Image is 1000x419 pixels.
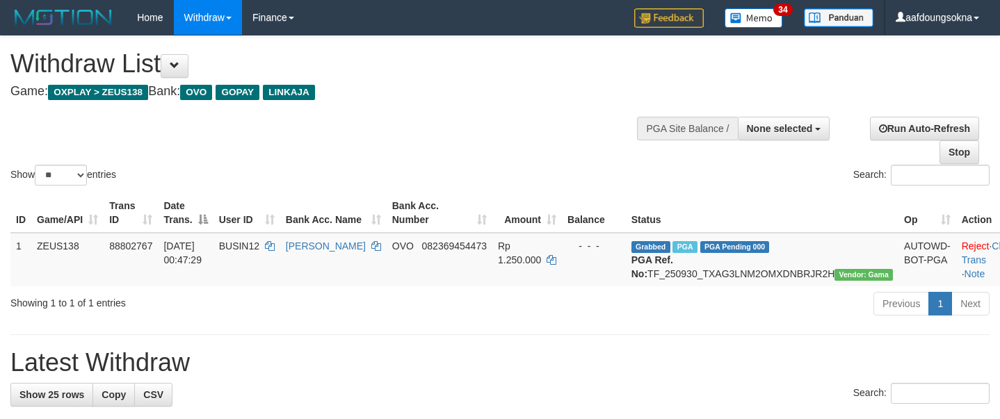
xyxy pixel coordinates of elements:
td: ZEUS138 [31,233,104,286]
span: OVO [392,240,414,252]
span: Copy [102,389,126,400]
span: CSV [143,389,163,400]
div: PGA Site Balance / [637,117,737,140]
a: Next [951,292,990,315]
th: Status [626,193,898,233]
input: Search: [891,383,990,404]
span: Marked by aafsreyleap [672,241,697,253]
span: None selected [747,123,813,134]
a: Copy [92,383,135,406]
th: Bank Acc. Name: activate to sort column ascending [280,193,387,233]
img: MOTION_logo.png [10,7,116,28]
span: 88802767 [109,240,152,252]
span: Grabbed [631,241,670,253]
button: None selected [738,117,830,140]
th: Balance [562,193,626,233]
a: Previous [873,292,929,315]
h1: Withdraw List [10,50,653,78]
span: 34 [773,3,792,16]
th: ID [10,193,31,233]
h4: Game: Bank: [10,85,653,99]
img: Button%20Memo.svg [725,8,783,28]
span: Copy 082369454473 to clipboard [422,240,487,252]
img: Feedback.jpg [634,8,704,28]
th: Amount: activate to sort column ascending [492,193,562,233]
th: Date Trans.: activate to sort column descending [158,193,213,233]
span: OXPLAY > ZEUS138 [48,85,148,100]
b: PGA Ref. No: [631,254,673,279]
img: panduan.png [804,8,873,27]
label: Show entries [10,165,116,186]
span: Show 25 rows [19,389,84,400]
div: Showing 1 to 1 of 1 entries [10,290,406,310]
th: Bank Acc. Number: activate to sort column ascending [387,193,492,233]
a: Stop [939,140,979,164]
th: User ID: activate to sort column ascending [213,193,280,233]
label: Search: [853,165,990,186]
th: Game/API: activate to sort column ascending [31,193,104,233]
a: CSV [134,383,172,406]
span: GOPAY [216,85,259,100]
td: 1 [10,233,31,286]
a: Reject [962,240,990,252]
label: Search: [853,383,990,404]
th: Trans ID: activate to sort column ascending [104,193,158,233]
input: Search: [891,165,990,186]
a: 1 [928,292,952,315]
td: AUTOWD-BOT-PGA [898,233,956,286]
span: Vendor URL: https://trx31.1velocity.biz [834,269,893,281]
span: PGA Pending [700,241,770,253]
h1: Latest Withdraw [10,349,990,377]
span: Rp 1.250.000 [498,240,541,265]
a: Note [965,268,985,279]
span: BUSIN12 [219,240,259,252]
select: Showentries [35,165,87,186]
div: - - - [567,239,620,253]
a: Run Auto-Refresh [870,117,979,140]
span: OVO [180,85,212,100]
span: [DATE] 00:47:29 [163,240,202,265]
td: TF_250930_TXAG3LNM2OMXDNBRJR2H [626,233,898,286]
th: Op: activate to sort column ascending [898,193,956,233]
span: LINKAJA [263,85,315,100]
a: Show 25 rows [10,383,93,406]
a: [PERSON_NAME] [286,240,366,252]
